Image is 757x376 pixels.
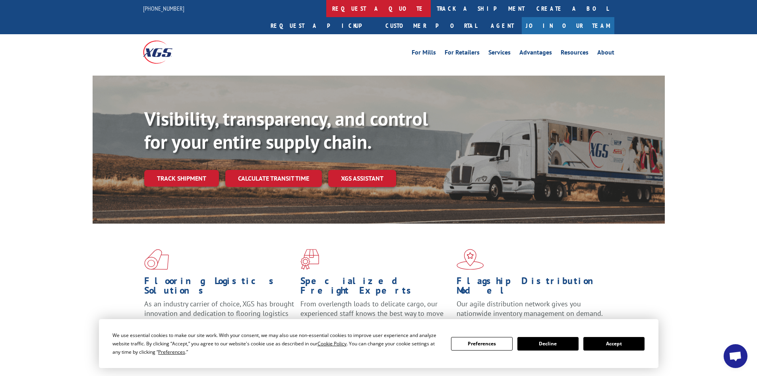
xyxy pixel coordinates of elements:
[144,170,219,187] a: Track shipment
[561,49,589,58] a: Resources
[522,17,614,34] a: Join Our Team
[144,249,169,270] img: xgs-icon-total-supply-chain-intelligence-red
[318,340,347,347] span: Cookie Policy
[300,276,451,299] h1: Specialized Freight Experts
[451,337,512,351] button: Preferences
[488,49,511,58] a: Services
[457,299,603,318] span: Our agile distribution network gives you nationwide inventory management on demand.
[412,49,436,58] a: For Mills
[328,170,396,187] a: XGS ASSISTANT
[300,299,451,335] p: From overlength loads to delicate cargo, our experienced staff knows the best way to move your fr...
[457,276,607,299] h1: Flagship Distribution Model
[300,249,319,270] img: xgs-icon-focused-on-flooring-red
[144,276,294,299] h1: Flooring Logistics Solutions
[225,170,322,187] a: Calculate transit time
[265,17,379,34] a: Request a pickup
[519,49,552,58] a: Advantages
[457,249,484,270] img: xgs-icon-flagship-distribution-model-red
[158,349,185,355] span: Preferences
[483,17,522,34] a: Agent
[724,344,747,368] div: Open chat
[517,337,579,351] button: Decline
[112,331,441,356] div: We use essential cookies to make our site work. With your consent, we may also use non-essential ...
[583,337,645,351] button: Accept
[143,4,184,12] a: [PHONE_NUMBER]
[597,49,614,58] a: About
[144,106,428,154] b: Visibility, transparency, and control for your entire supply chain.
[379,17,483,34] a: Customer Portal
[99,319,658,368] div: Cookie Consent Prompt
[445,49,480,58] a: For Retailers
[144,299,294,327] span: As an industry carrier of choice, XGS has brought innovation and dedication to flooring logistics...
